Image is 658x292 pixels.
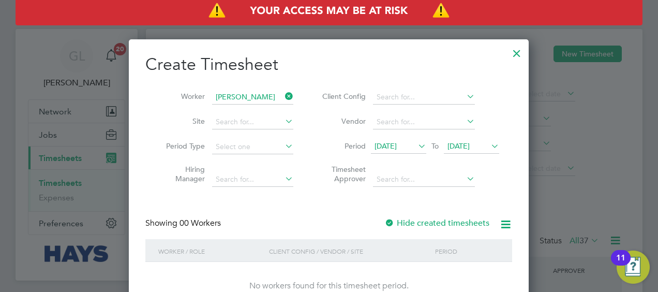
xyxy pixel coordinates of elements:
[384,218,489,228] label: Hide created timesheets
[616,258,625,271] div: 11
[375,141,397,151] span: [DATE]
[319,92,366,101] label: Client Config
[373,90,475,105] input: Search for...
[373,172,475,187] input: Search for...
[319,116,366,126] label: Vendor
[428,139,442,153] span: To
[319,141,366,151] label: Period
[158,92,205,101] label: Worker
[319,165,366,183] label: Timesheet Approver
[156,239,266,263] div: Worker / Role
[447,141,470,151] span: [DATE]
[212,115,293,129] input: Search for...
[212,172,293,187] input: Search for...
[145,54,512,76] h2: Create Timesheet
[432,239,502,263] div: Period
[373,115,475,129] input: Search for...
[617,251,650,284] button: Open Resource Center, 11 new notifications
[266,239,432,263] div: Client Config / Vendor / Site
[180,218,221,228] span: 00 Workers
[212,140,293,154] input: Select one
[158,165,205,183] label: Hiring Manager
[158,141,205,151] label: Period Type
[212,90,293,105] input: Search for...
[145,218,223,229] div: Showing
[158,116,205,126] label: Site
[156,281,502,291] div: No workers found for this timesheet period.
